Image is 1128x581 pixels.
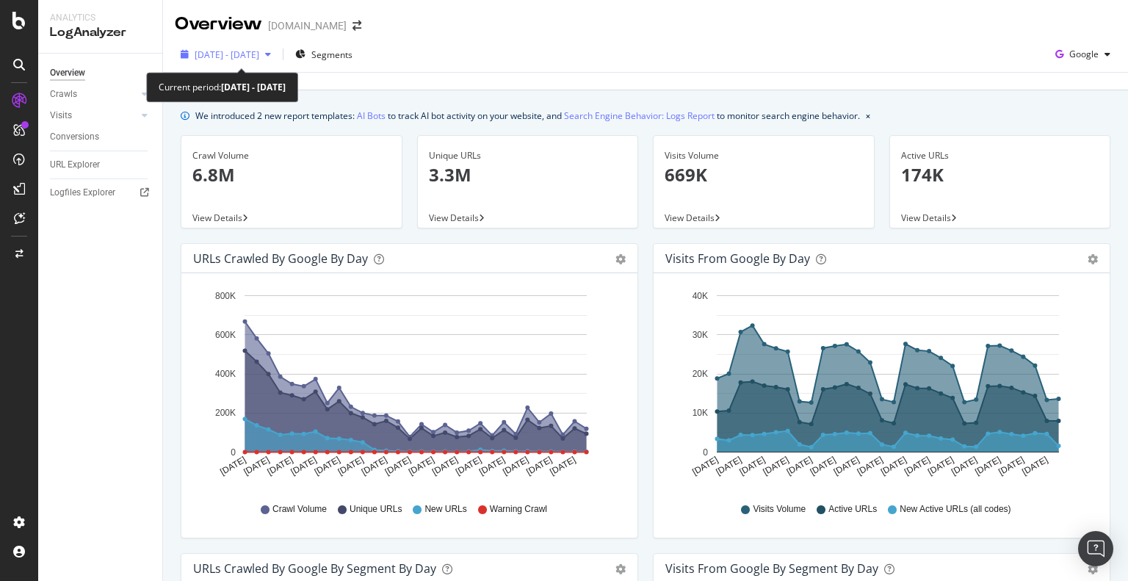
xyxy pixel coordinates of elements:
[268,18,347,33] div: [DOMAIN_NAME]
[429,162,627,187] p: 3.3M
[665,251,810,266] div: Visits from Google by day
[50,87,137,102] a: Crawls
[192,149,391,162] div: Crawl Volume
[289,455,319,477] text: [DATE]
[266,455,295,477] text: [DATE]
[193,561,436,576] div: URLs Crawled by Google By Segment By Day
[856,455,885,477] text: [DATE]
[215,330,236,340] text: 600K
[360,455,389,477] text: [DATE]
[490,503,547,516] span: Warning Crawl
[548,455,577,477] text: [DATE]
[357,108,386,123] a: AI Bots
[862,105,874,126] button: close banner
[181,108,1110,123] div: info banner
[50,24,151,41] div: LogAnalyzer
[352,21,361,31] div: arrow-right-arrow-left
[1088,564,1098,574] div: gear
[311,48,352,61] span: Segments
[50,157,100,173] div: URL Explorer
[564,108,715,123] a: Search Engine Behavior: Logs Report
[159,79,286,95] div: Current period:
[193,285,621,489] svg: A chart.
[1049,43,1116,66] button: Google
[950,455,979,477] text: [DATE]
[714,455,743,477] text: [DATE]
[1020,455,1049,477] text: [DATE]
[50,65,85,81] div: Overview
[693,408,708,419] text: 10K
[424,503,466,516] span: New URLs
[703,447,708,458] text: 0
[289,43,358,66] button: Segments
[429,149,627,162] div: Unique URLs
[524,455,554,477] text: [DATE]
[997,455,1026,477] text: [DATE]
[665,561,878,576] div: Visits from Google By Segment By Day
[383,455,413,477] text: [DATE]
[429,212,479,224] span: View Details
[430,455,460,477] text: [DATE]
[215,291,236,301] text: 800K
[738,455,767,477] text: [DATE]
[195,48,259,61] span: [DATE] - [DATE]
[832,455,861,477] text: [DATE]
[901,212,951,224] span: View Details
[50,129,152,145] a: Conversions
[903,455,932,477] text: [DATE]
[785,455,814,477] text: [DATE]
[665,162,863,187] p: 669K
[218,455,247,477] text: [DATE]
[762,455,791,477] text: [DATE]
[175,43,277,66] button: [DATE] - [DATE]
[693,369,708,379] text: 20K
[50,108,137,123] a: Visits
[350,503,402,516] span: Unique URLs
[693,291,708,301] text: 40K
[50,129,99,145] div: Conversions
[693,330,708,340] text: 30K
[242,455,271,477] text: [DATE]
[900,503,1010,516] span: New Active URLs (all codes)
[231,447,236,458] text: 0
[195,108,860,123] div: We introduced 2 new report templates: to track AI bot activity on your website, and to monitor se...
[615,564,626,574] div: gear
[192,212,242,224] span: View Details
[50,185,152,201] a: Logfiles Explorer
[215,369,236,379] text: 400K
[175,12,262,37] div: Overview
[501,455,530,477] text: [DATE]
[665,149,863,162] div: Visits Volume
[1088,254,1098,264] div: gear
[665,285,1093,489] svg: A chart.
[828,503,877,516] span: Active URLs
[192,162,391,187] p: 6.8M
[477,455,507,477] text: [DATE]
[901,149,1099,162] div: Active URLs
[50,157,152,173] a: URL Explorer
[50,185,115,201] div: Logfiles Explorer
[973,455,1002,477] text: [DATE]
[1078,531,1113,566] div: Open Intercom Messenger
[336,455,366,477] text: [DATE]
[690,455,720,477] text: [DATE]
[193,251,368,266] div: URLs Crawled by Google by day
[50,65,152,81] a: Overview
[50,87,77,102] div: Crawls
[313,455,342,477] text: [DATE]
[454,455,483,477] text: [DATE]
[407,455,436,477] text: [DATE]
[753,503,806,516] span: Visits Volume
[50,108,72,123] div: Visits
[215,408,236,419] text: 200K
[615,254,626,264] div: gear
[272,503,327,516] span: Crawl Volume
[809,455,838,477] text: [DATE]
[50,12,151,24] div: Analytics
[926,455,955,477] text: [DATE]
[901,162,1099,187] p: 174K
[665,212,715,224] span: View Details
[879,455,908,477] text: [DATE]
